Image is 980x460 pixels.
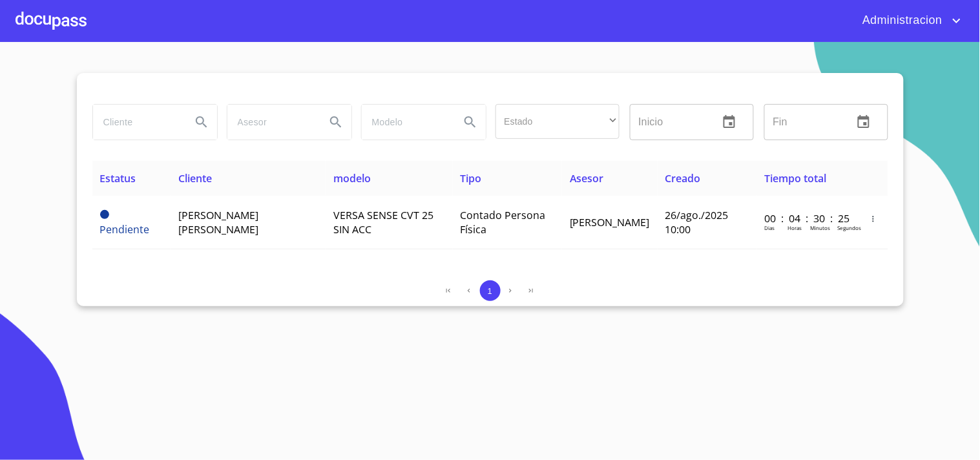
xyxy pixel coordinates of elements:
span: Creado [665,171,701,185]
span: modelo [333,171,371,185]
button: 1 [480,280,501,301]
p: Segundos [837,224,861,231]
span: 1 [488,286,492,296]
input: search [362,105,450,140]
span: Pendiente [100,210,109,219]
span: Contado Persona Física [461,208,546,236]
p: Dias [764,224,775,231]
button: Search [455,107,486,138]
span: Pendiente [100,222,150,236]
p: 00 : 04 : 30 : 25 [764,211,851,225]
span: Administracion [853,10,949,31]
span: 26/ago./2025 10:00 [665,208,729,236]
button: Search [320,107,351,138]
div: ​ [495,104,620,139]
span: Estatus [100,171,136,185]
span: Asesor [570,171,604,185]
span: VERSA SENSE CVT 25 SIN ACC [333,208,433,236]
p: Minutos [810,224,830,231]
span: Tipo [461,171,482,185]
span: Cliente [178,171,212,185]
span: [PERSON_NAME] [570,215,650,229]
button: account of current user [853,10,964,31]
input: search [93,105,181,140]
span: Tiempo total [764,171,826,185]
button: Search [186,107,217,138]
input: search [227,105,315,140]
span: [PERSON_NAME] [PERSON_NAME] [178,208,258,236]
p: Horas [787,224,802,231]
